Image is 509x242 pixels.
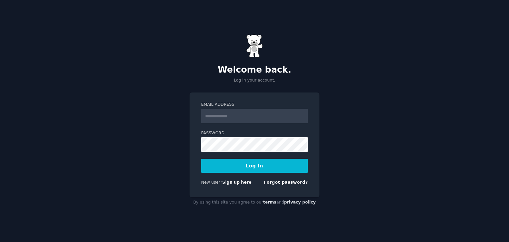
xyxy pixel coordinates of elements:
[201,159,308,173] button: Log In
[222,180,252,185] a: Sign up here
[263,200,276,205] a: terms
[264,180,308,185] a: Forgot password?
[246,34,263,58] img: Gummy Bear
[284,200,316,205] a: privacy policy
[190,197,319,208] div: By using this site you agree to our and
[201,102,308,108] label: Email Address
[201,180,222,185] span: New user?
[190,65,319,75] h2: Welcome back.
[201,130,308,136] label: Password
[190,78,319,84] p: Log in your account.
